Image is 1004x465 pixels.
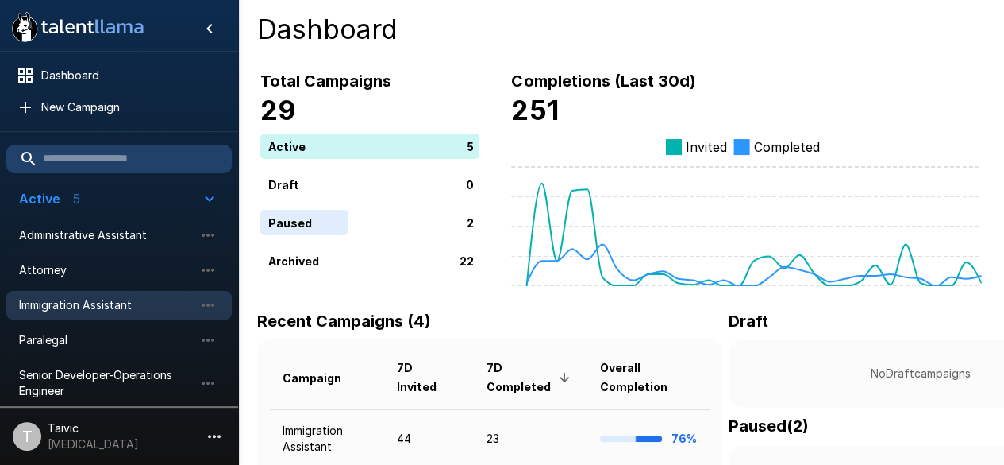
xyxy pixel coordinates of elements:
p: 22 [460,252,474,269]
p: 5 [467,138,474,154]
h4: Dashboard [257,13,985,46]
b: Total Campaigns [260,72,391,91]
span: Overall Completion [600,358,697,397]
span: Campaign [283,369,362,388]
b: Draft [729,312,768,331]
p: 0 [466,176,474,192]
b: Completions (Last 30d) [511,72,695,91]
span: 7D Completed [487,358,575,397]
p: 2 [467,214,474,231]
b: Recent Campaigns (4) [257,312,431,331]
b: 251 [511,94,558,126]
b: 76% [671,432,697,445]
b: Paused ( 2 ) [729,417,809,436]
span: 7D Invited [397,358,461,397]
b: 29 [260,94,296,126]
